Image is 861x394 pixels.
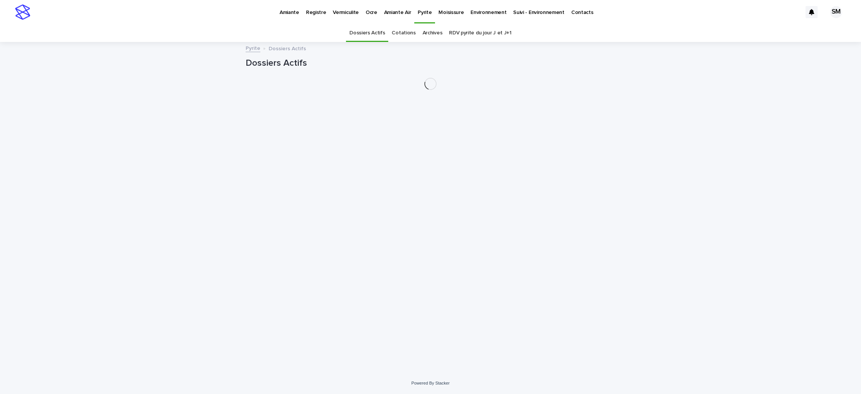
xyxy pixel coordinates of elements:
div: SM [830,6,842,18]
a: RDV pyrite du jour J et J+1 [449,24,512,42]
p: Dossiers Actifs [269,44,306,52]
a: Archives [423,24,443,42]
a: Cotations [392,24,415,42]
h1: Dossiers Actifs [246,58,615,69]
a: Powered By Stacker [411,381,449,385]
a: Dossiers Actifs [349,24,385,42]
img: stacker-logo-s-only.png [15,5,30,20]
a: Pyrite [246,43,260,52]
